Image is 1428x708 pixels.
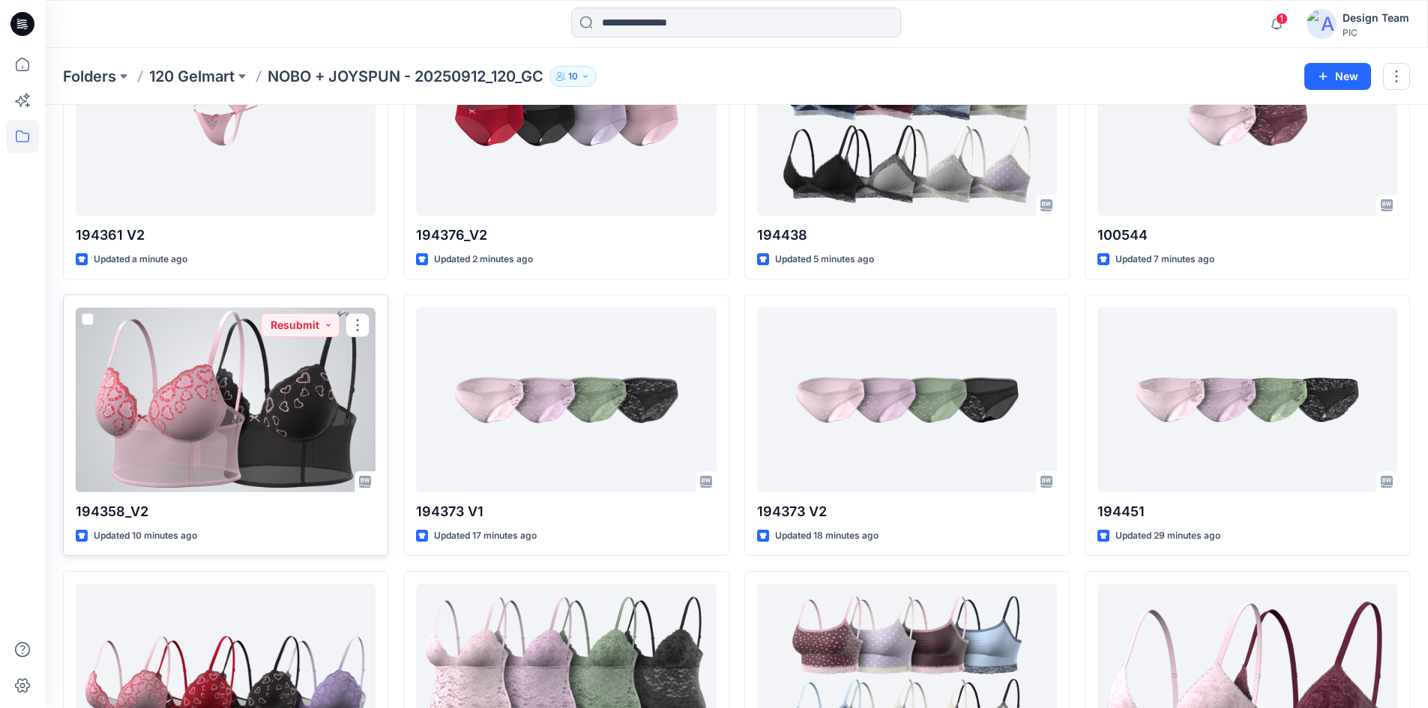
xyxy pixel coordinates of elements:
[1304,63,1371,90] button: New
[1097,307,1397,492] a: 194451
[1307,9,1337,39] img: avatar
[1115,528,1220,544] p: Updated 29 minutes ago
[1343,27,1409,38] div: PIC
[568,68,578,85] p: 10
[775,528,879,544] p: Updated 18 minutes ago
[63,66,116,87] a: Folders
[549,66,597,87] button: 10
[1097,31,1397,216] a: 100544
[94,252,187,267] p: Updated a minute ago
[1343,9,1409,27] div: Design Team
[416,31,716,216] a: 194376_V2
[416,307,716,492] a: 194373 V1
[76,225,376,246] p: 194361 V2
[1276,13,1288,25] span: 1
[434,252,533,267] p: Updated 2 minutes ago
[757,307,1057,492] a: 194373 V2
[1097,501,1397,522] p: 194451
[94,528,197,544] p: Updated 10 minutes ago
[416,501,716,522] p: 194373 V1
[76,31,376,216] a: 194361 V2
[1097,225,1397,246] p: 100544
[1115,252,1214,267] p: Updated 7 minutes ago
[757,31,1057,216] a: 194438
[149,66,235,87] a: 120 Gelmart
[757,225,1057,246] p: 194438
[775,252,874,267] p: Updated 5 minutes ago
[757,501,1057,522] p: 194373 V2
[76,307,376,492] a: 194358_V2
[416,225,716,246] p: 194376_V2
[268,66,543,87] p: NOBO + JOYSPUN - 20250912_120_GC
[434,528,537,544] p: Updated 17 minutes ago
[76,501,376,522] p: 194358_V2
